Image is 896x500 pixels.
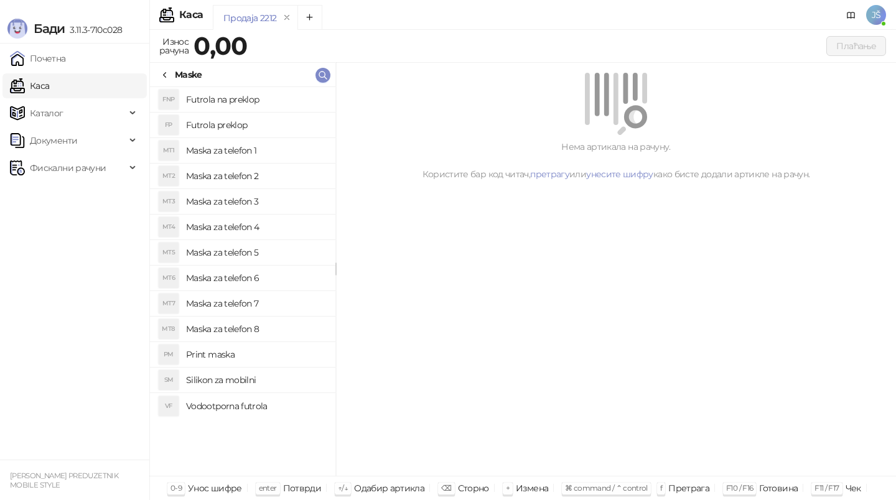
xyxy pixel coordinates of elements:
span: + [506,483,510,493]
button: Add tab [297,5,322,30]
div: Каса [179,10,203,20]
a: унесите шифру [586,169,653,180]
div: MT6 [159,268,179,288]
span: Фискални рачуни [30,155,106,180]
span: enter [259,483,277,493]
div: MT7 [159,294,179,313]
div: FP [159,115,179,135]
div: Продаја 2212 [223,11,276,25]
span: Документи [30,128,77,153]
h4: Maska za telefon 7 [186,294,325,313]
a: Каса [10,73,49,98]
button: Плаћање [826,36,886,56]
span: F11 / F17 [814,483,839,493]
div: MT2 [159,166,179,186]
div: MT8 [159,319,179,339]
span: f [660,483,662,493]
div: Потврди [283,480,322,496]
div: Чек [846,480,861,496]
a: Почетна [10,46,66,71]
h4: Vodootporna futrola [186,396,325,416]
h4: Print maska [186,345,325,364]
a: претрагу [530,169,569,180]
h4: Silikon za mobilni [186,370,325,390]
div: PM [159,345,179,364]
span: ⌘ command / ⌃ control [565,483,648,493]
a: Документација [841,5,861,25]
h4: Maska za telefon 4 [186,217,325,237]
span: Каталог [30,101,63,126]
div: SM [159,370,179,390]
h4: Maska za telefon 3 [186,192,325,211]
h4: Futrola na preklop [186,90,325,109]
span: F10 / F16 [726,483,753,493]
div: Износ рачуна [157,34,191,58]
div: FNP [159,90,179,109]
span: Бади [34,21,65,36]
div: MT3 [159,192,179,211]
button: remove [279,12,295,23]
div: VF [159,396,179,416]
div: Нема артикала на рачуну. Користите бар код читач, или како бисте додали артикле на рачун. [351,140,881,181]
strong: 0,00 [194,30,247,61]
div: MT5 [159,243,179,262]
span: 3.11.3-710c028 [65,24,122,35]
div: Сторно [458,480,489,496]
div: Готовина [759,480,798,496]
h4: Maska za telefon 5 [186,243,325,262]
img: Logo [7,19,27,39]
div: Унос шифре [188,480,242,496]
h4: Maska za telefon 6 [186,268,325,288]
span: 0-9 [170,483,182,493]
div: MT4 [159,217,179,237]
span: ↑/↓ [338,483,348,493]
span: JŠ [866,5,886,25]
div: Измена [516,480,548,496]
h4: Maska za telefon 2 [186,166,325,186]
div: MT1 [159,141,179,160]
small: [PERSON_NAME] PREDUZETNIK MOBILE STYLE [10,471,118,489]
div: Maske [175,68,202,81]
h4: Futrola preklop [186,115,325,135]
div: Одабир артикла [354,480,424,496]
div: Претрага [668,480,709,496]
div: grid [150,87,335,476]
h4: Maska za telefon 8 [186,319,325,339]
h4: Maska za telefon 1 [186,141,325,160]
span: ⌫ [441,483,451,493]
